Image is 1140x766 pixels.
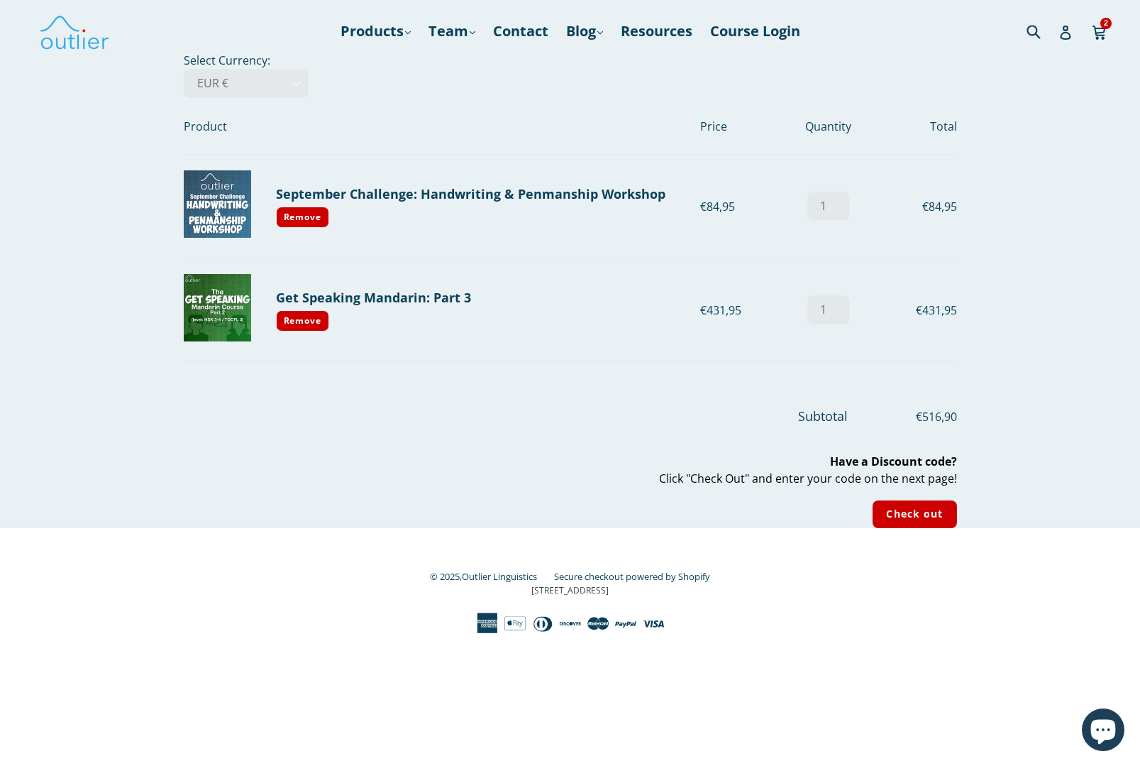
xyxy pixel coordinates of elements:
a: Secure checkout powered by Shopify [554,570,710,583]
p: [STREET_ADDRESS] [184,584,957,597]
th: Quantity [782,98,875,155]
a: Remove [276,207,330,228]
a: Course Login [703,18,807,44]
th: Total [875,98,957,155]
div: €84,95 [875,198,957,215]
th: Price [700,98,782,155]
a: Team [421,18,482,44]
span: €516,90 [851,408,957,425]
span: 2 [1100,18,1112,28]
img: Get Speaking Mandarin: Part 3 [184,274,251,341]
input: Check out [873,500,956,528]
a: Remove [276,310,330,332]
b: Have a Discount code? [830,454,957,469]
div: Select Currency: [145,52,996,528]
a: Contact [486,18,555,44]
a: September Challenge: Handwriting & Penmanship Workshop [276,185,665,202]
div: €84,95 [700,198,782,215]
a: Resources [614,18,699,44]
span: Subtotal [798,407,848,425]
p: Click "Check Out" and enter your code on the next page! [184,453,957,487]
inbox-online-store-chat: Shopify online store chat [1078,708,1129,755]
img: September Challenge: Handwriting & Penmanship Workshop [184,170,251,238]
small: © 2025, [430,570,551,583]
a: Outlier Linguistics [462,570,537,583]
th: Product [184,98,701,155]
input: Search [1023,16,1062,45]
a: 2 [1092,15,1108,48]
div: €431,95 [700,302,782,319]
a: Get Speaking Mandarin: Part 3 [276,289,471,306]
a: Blog [559,18,610,44]
a: Products [333,18,418,44]
div: €431,95 [875,302,957,319]
img: Outlier Linguistics [39,11,110,52]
